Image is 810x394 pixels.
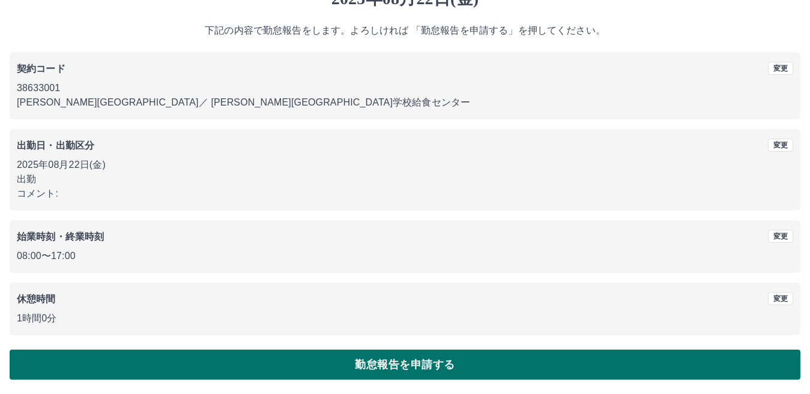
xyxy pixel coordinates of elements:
[768,62,793,75] button: 変更
[17,249,793,263] p: 08:00 〜 17:00
[10,23,800,38] p: 下記の内容で勤怠報告をします。よろしければ 「勤怠報告を申請する」を押してください。
[17,187,793,201] p: コメント:
[17,95,793,110] p: [PERSON_NAME][GEOGRAPHIC_DATA] ／ [PERSON_NAME][GEOGRAPHIC_DATA]学校給食センター
[768,230,793,243] button: 変更
[17,64,65,74] b: 契約コード
[17,172,793,187] p: 出勤
[768,139,793,152] button: 変更
[17,158,793,172] p: 2025年08月22日(金)
[17,81,793,95] p: 38633001
[17,311,793,326] p: 1時間0分
[17,140,94,151] b: 出勤日・出勤区分
[768,292,793,305] button: 変更
[17,294,56,304] b: 休憩時間
[17,231,104,242] b: 始業時刻・終業時刻
[10,350,800,380] button: 勤怠報告を申請する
